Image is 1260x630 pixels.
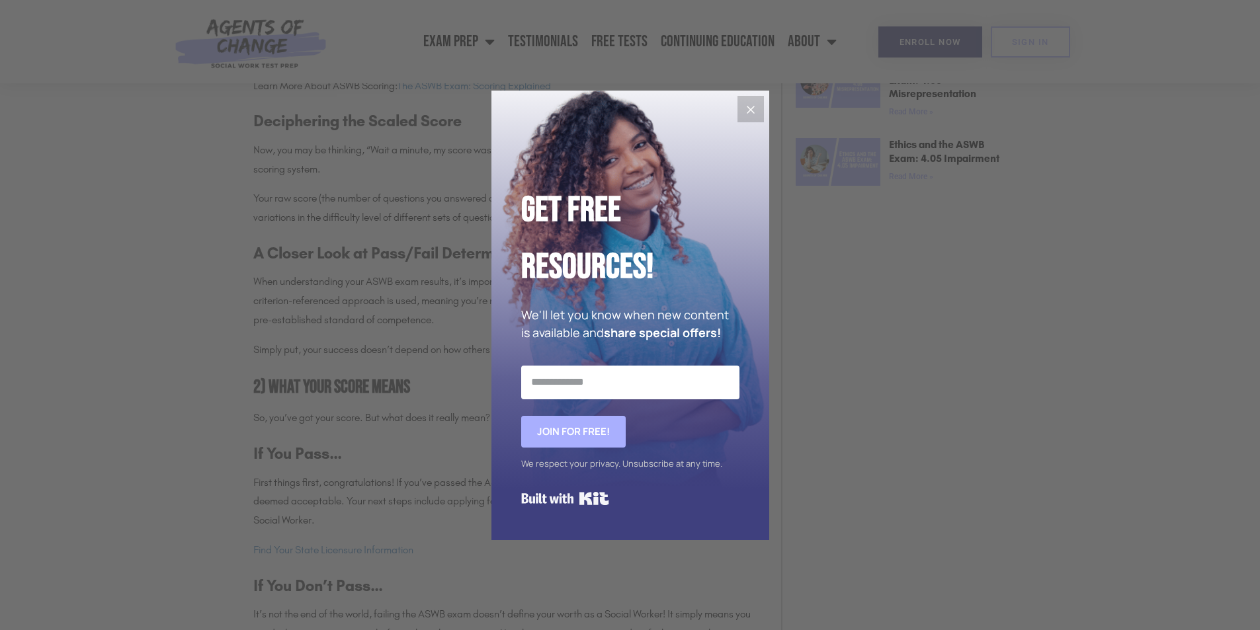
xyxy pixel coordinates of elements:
h2: Get Free Resources! [521,182,739,296]
a: Built with Kit [521,487,609,510]
strong: share special offers! [604,325,721,340]
input: Email Address [521,366,739,399]
p: We'll let you know when new content is available and [521,306,739,342]
button: Join for FREE! [521,416,626,448]
button: Close [737,96,764,122]
div: We respect your privacy. Unsubscribe at any time. [521,454,739,473]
